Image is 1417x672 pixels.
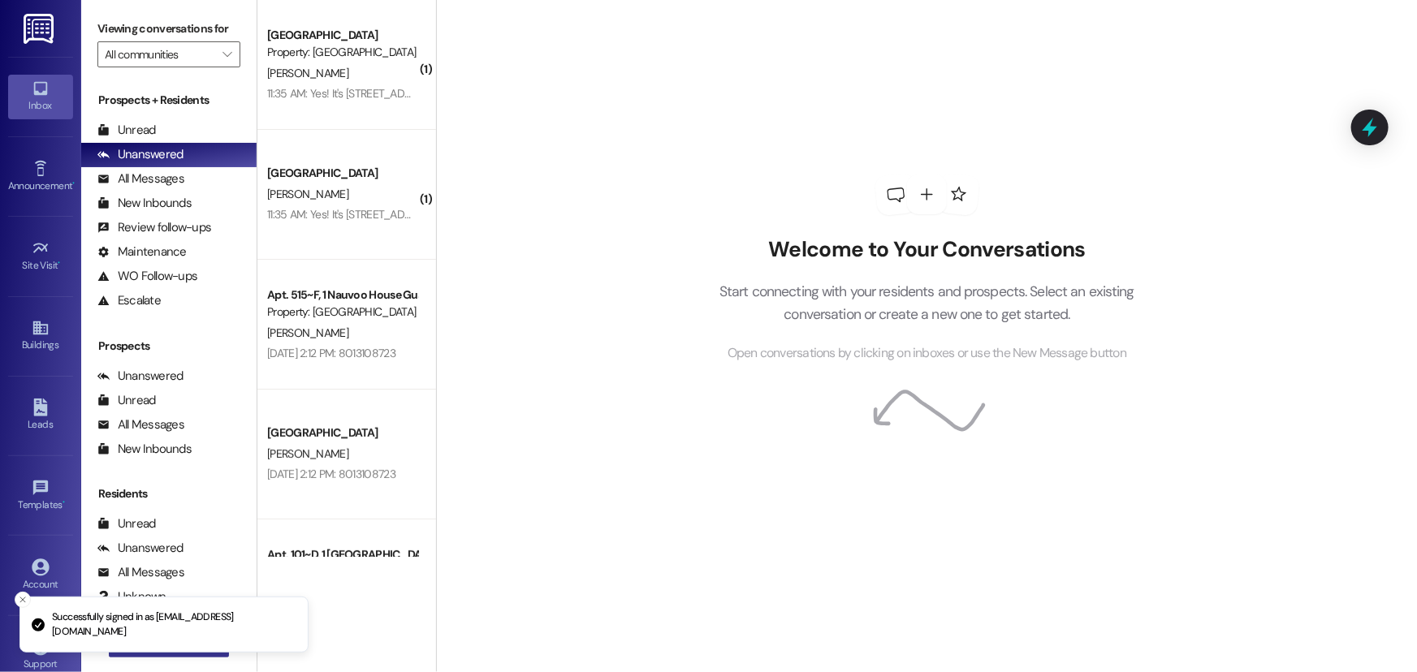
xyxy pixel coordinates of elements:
[97,268,197,285] div: WO Follow-ups
[267,546,417,563] div: Apt. 101~D, 1 [GEOGRAPHIC_DATA]
[97,292,161,309] div: Escalate
[97,540,184,557] div: Unanswered
[267,44,417,61] div: Property: [GEOGRAPHIC_DATA]
[97,416,184,433] div: All Messages
[97,515,156,532] div: Unread
[97,16,240,41] label: Viewing conversations for
[97,564,184,581] div: All Messages
[267,286,417,304] div: Apt. 515~F, 1 Nauvoo House Guarantors
[695,237,1160,263] h2: Welcome to Your Conversations
[8,314,73,358] a: Buildings
[63,497,65,508] span: •
[24,14,57,44] img: ResiDesk Logo
[81,338,257,355] div: Prospects
[8,235,73,278] a: Site Visit •
[8,75,73,118] a: Inbox
[97,243,187,261] div: Maintenance
[695,280,1160,326] p: Start connecting with your residents and prospects. Select an existing conversation or create a n...
[267,424,417,442] div: [GEOGRAPHIC_DATA]
[222,48,231,61] i: 
[81,92,257,109] div: Prospects + Residents
[58,257,61,269] span: •
[267,446,348,461] span: [PERSON_NAME]
[267,66,348,80] span: [PERSON_NAME]
[97,392,156,409] div: Unread
[72,178,75,189] span: •
[267,325,348,340] span: [PERSON_NAME]
[267,187,348,201] span: [PERSON_NAME]
[267,27,417,44] div: [GEOGRAPHIC_DATA]
[8,474,73,518] a: Templates •
[105,41,214,67] input: All communities
[267,467,395,481] div: [DATE] 2:12 PM: 8013108723
[8,394,73,437] a: Leads
[97,368,184,385] div: Unanswered
[267,346,395,360] div: [DATE] 2:12 PM: 8013108723
[97,170,184,187] div: All Messages
[728,343,1126,364] span: Open conversations by clicking on inboxes or use the New Message button
[8,554,73,597] a: Account
[81,485,257,502] div: Residents
[97,441,192,458] div: New Inbounds
[267,304,417,321] div: Property: [GEOGRAPHIC_DATA]
[52,610,295,639] p: Successfully signed in as [EMAIL_ADDRESS][DOMAIN_NAME]
[97,195,192,212] div: New Inbounds
[97,219,211,236] div: Review follow-ups
[267,86,573,101] div: 11:35 AM: Yes! It's [STREET_ADDRESS][PERSON_NAME][US_STATE]
[267,207,573,222] div: 11:35 AM: Yes! It's [STREET_ADDRESS][PERSON_NAME][US_STATE]
[267,165,417,182] div: [GEOGRAPHIC_DATA]
[97,146,184,163] div: Unanswered
[15,592,31,608] button: Close toast
[97,122,156,139] div: Unread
